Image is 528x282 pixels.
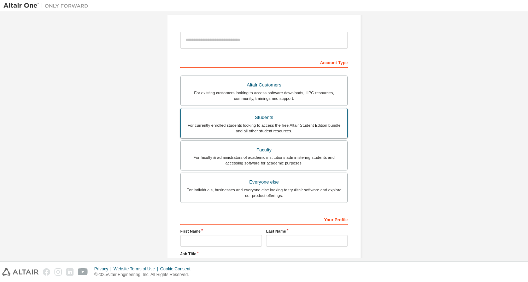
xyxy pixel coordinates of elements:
[266,228,348,234] label: Last Name
[185,122,343,134] div: For currently enrolled students looking to access the free Altair Student Edition bundle and all ...
[160,266,194,272] div: Cookie Consent
[185,155,343,166] div: For faculty & administrators of academic institutions administering students and accessing softwa...
[180,251,348,257] label: Job Title
[185,145,343,155] div: Faculty
[94,272,195,278] p: © 2025 Altair Engineering, Inc. All Rights Reserved.
[185,187,343,198] div: For individuals, businesses and everyone else looking to try Altair software and explore our prod...
[113,266,160,272] div: Website Terms of Use
[66,268,74,276] img: linkedin.svg
[185,80,343,90] div: Altair Customers
[180,228,262,234] label: First Name
[180,214,348,225] div: Your Profile
[43,268,50,276] img: facebook.svg
[54,268,62,276] img: instagram.svg
[180,56,348,68] div: Account Type
[185,90,343,101] div: For existing customers looking to access software downloads, HPC resources, community, trainings ...
[185,177,343,187] div: Everyone else
[185,113,343,122] div: Students
[94,266,113,272] div: Privacy
[2,268,39,276] img: altair_logo.svg
[78,268,88,276] img: youtube.svg
[4,2,92,9] img: Altair One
